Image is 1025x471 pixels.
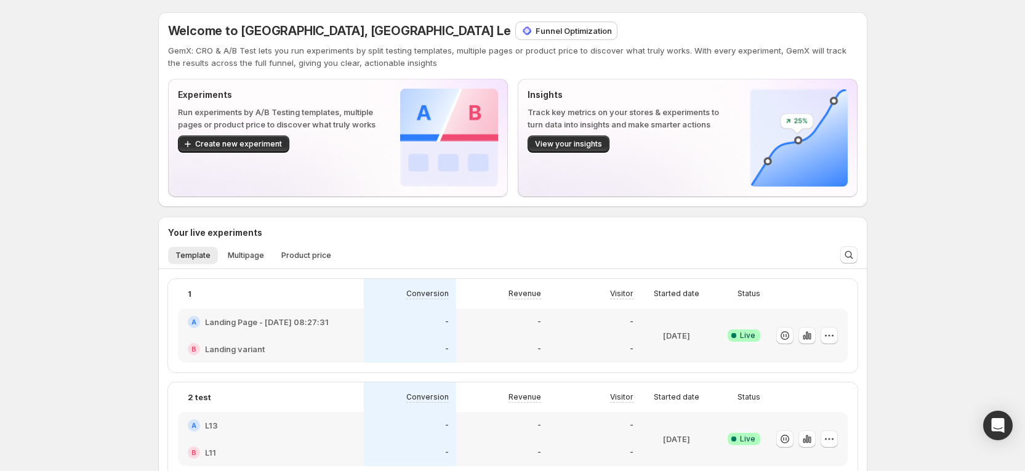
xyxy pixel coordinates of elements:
h2: A [191,318,196,326]
p: - [445,448,449,457]
span: Live [740,331,755,340]
button: View your insights [528,135,609,153]
h2: L11 [205,446,216,459]
p: Started date [654,392,699,402]
p: - [445,317,449,327]
img: Insights [750,89,848,187]
h2: L13 [205,419,218,432]
span: View your insights [535,139,602,149]
button: Create new experiment [178,135,289,153]
p: - [445,344,449,354]
p: - [537,421,541,430]
p: Revenue [508,392,541,402]
p: - [630,421,633,430]
p: - [537,448,541,457]
p: Run experiments by A/B Testing templates, multiple pages or product price to discover what truly ... [178,106,380,131]
p: 1 [188,288,191,300]
img: Funnel Optimization [521,25,533,37]
span: Product price [281,251,331,260]
p: GemX: CRO & A/B Test lets you run experiments by split testing templates, multiple pages or produ... [168,44,858,69]
p: - [630,317,633,327]
h2: B [191,345,196,353]
p: Track key metrics on your stores & experiments to turn data into insights and make smarter actions [528,106,730,131]
div: Open Intercom Messenger [983,411,1013,440]
p: Status [738,289,760,299]
p: Visitor [610,289,633,299]
h2: Landing variant [205,343,265,355]
p: Revenue [508,289,541,299]
span: Live [740,434,755,444]
h3: Your live experiments [168,227,262,239]
img: Experiments [400,89,498,187]
p: Conversion [406,289,449,299]
p: [DATE] [663,433,690,445]
h2: Landing Page - [DATE] 08:27:31 [205,316,329,328]
button: Search and filter results [840,246,858,264]
p: - [537,317,541,327]
p: 2 test [188,391,211,403]
p: - [630,344,633,354]
p: - [630,448,633,457]
p: Visitor [610,392,633,402]
span: Create new experiment [195,139,282,149]
p: Conversion [406,392,449,402]
p: - [537,344,541,354]
p: Experiments [178,89,380,101]
p: Status [738,392,760,402]
h2: B [191,449,196,456]
p: - [445,421,449,430]
h2: A [191,422,196,429]
span: Template [175,251,211,260]
p: [DATE] [663,329,690,342]
p: Funnel Optimization [536,25,612,37]
span: Multipage [228,251,264,260]
span: Welcome to [GEOGRAPHIC_DATA], [GEOGRAPHIC_DATA] Le [168,23,511,38]
p: Insights [528,89,730,101]
p: Started date [654,289,699,299]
